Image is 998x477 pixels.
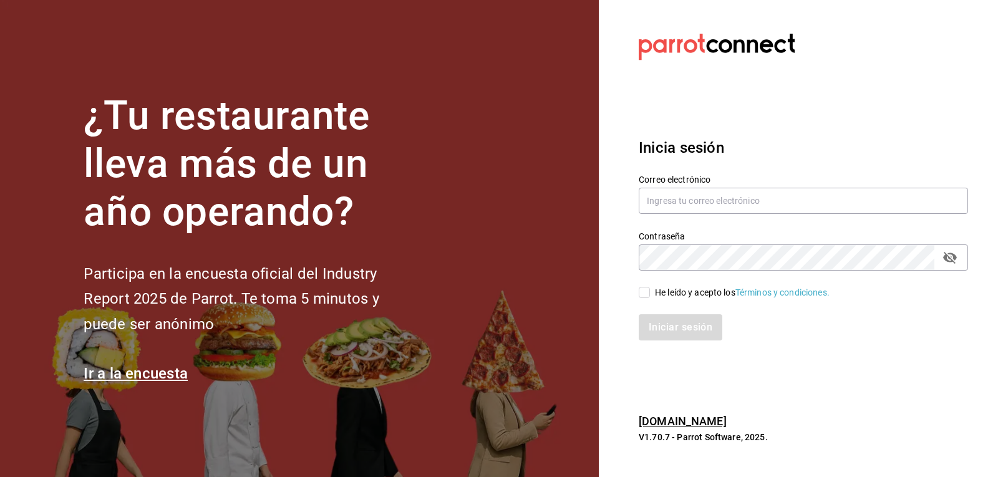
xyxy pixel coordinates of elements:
p: V1.70.7 - Parrot Software, 2025. [639,431,968,443]
button: passwordField [939,247,961,268]
a: Ir a la encuesta [84,365,188,382]
h2: Participa en la encuesta oficial del Industry Report 2025 de Parrot. Te toma 5 minutos y puede se... [84,261,420,337]
div: He leído y acepto los [655,286,830,299]
a: [DOMAIN_NAME] [639,415,727,428]
h1: ¿Tu restaurante lleva más de un año operando? [84,92,420,236]
label: Correo electrónico [639,175,968,184]
a: Términos y condiciones. [735,287,830,297]
input: Ingresa tu correo electrónico [639,188,968,214]
label: Contraseña [639,232,968,241]
h3: Inicia sesión [639,137,968,159]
